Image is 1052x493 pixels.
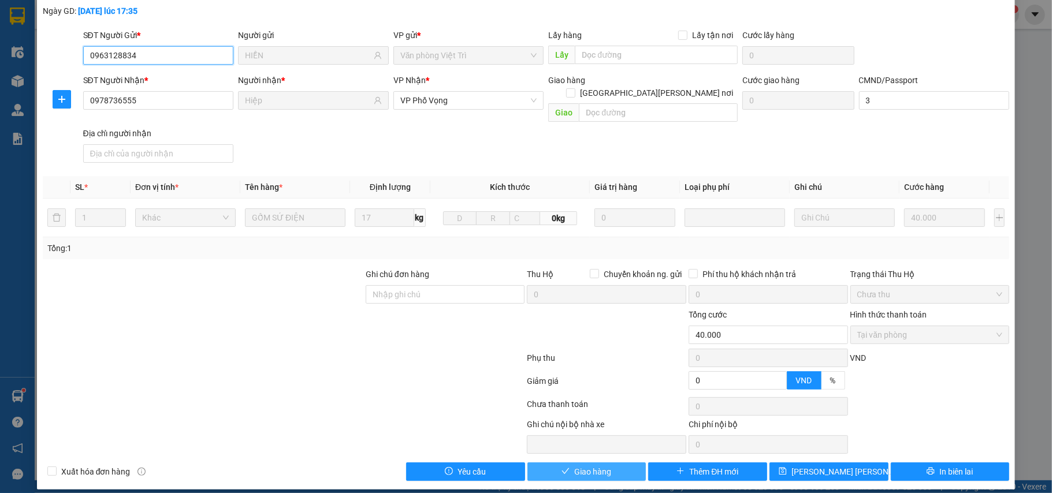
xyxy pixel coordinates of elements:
span: Giao hàng [548,76,585,85]
div: Tổng: 1 [47,242,407,255]
th: Ghi chú [790,176,899,199]
span: kg [414,208,426,227]
div: Ghi chú nội bộ nhà xe [527,418,686,435]
span: % [830,376,836,385]
div: SĐT Người Gửi [83,29,234,42]
div: VP gửi [393,29,544,42]
input: 0 [904,208,985,227]
b: [DATE] lúc 17:35 [78,6,137,16]
button: plus [994,208,1005,227]
span: Yêu cầu [458,465,486,478]
li: Hotline: 19001155 [108,43,483,57]
div: Ngày GD: [43,5,202,17]
span: Giá trị hàng [594,182,637,192]
input: Địa chỉ của người nhận [83,144,234,163]
label: Cước lấy hàng [742,31,794,40]
span: Lấy hàng [548,31,582,40]
span: Kích thước [490,182,530,192]
button: save[PERSON_NAME] [PERSON_NAME] [770,462,889,481]
input: D [443,211,477,225]
span: plus [676,467,685,476]
span: Tên hàng [245,182,282,192]
span: Cước hàng [904,182,944,192]
div: SĐT Người Nhận [83,74,234,87]
button: delete [47,208,66,227]
div: Chưa thanh toán [526,398,687,418]
button: plusThêm ĐH mới [648,462,767,481]
span: Tổng cước [689,310,727,319]
span: user [374,96,382,104]
span: 0kg [540,211,577,225]
input: Ghi Chú [794,208,895,227]
input: 0 [594,208,675,227]
span: SL [75,182,84,192]
input: Ghi chú đơn hàng [366,285,525,304]
span: VND [796,376,812,385]
span: info-circle [137,468,146,476]
input: Cước lấy hàng [742,46,854,65]
span: check [562,467,570,476]
button: plus [53,90,71,109]
span: printer [927,467,935,476]
span: Đơn vị tính [135,182,179,192]
span: Khác [142,209,229,226]
label: Hình thức thanh toán [850,310,927,319]
span: Thêm ĐH mới [689,465,738,478]
input: Cước giao hàng [742,91,854,110]
input: Tên người gửi [245,49,371,62]
input: Dọc đường [579,103,738,122]
div: CMND/Passport [859,74,1010,87]
span: [PERSON_NAME] [PERSON_NAME] [791,465,917,478]
span: Chuyển khoản ng. gửi [599,268,686,281]
input: Tên người nhận [245,94,371,107]
b: GỬI : VP Phố Vọng [14,84,147,103]
span: Thu Hộ [527,270,553,279]
label: Cước giao hàng [742,76,800,85]
span: Định lượng [370,182,411,192]
input: VD: Bàn, Ghế [245,208,345,227]
div: Người nhận [238,74,389,87]
span: VP Nhận [393,76,426,85]
label: Ghi chú đơn hàng [366,270,429,279]
span: Lấy tận nơi [687,29,738,42]
li: Số 10 ngõ 15 Ngọc Hồi, [PERSON_NAME], [GEOGRAPHIC_DATA] [108,28,483,43]
span: VND [850,353,867,363]
span: In biên lai [939,465,973,478]
span: plus [53,95,70,104]
input: Dọc đường [575,46,738,64]
span: Tại văn phòng [857,326,1003,343]
th: Loại phụ phí [680,176,790,199]
span: save [779,467,787,476]
div: Chi phí nội bộ [689,418,848,435]
span: Phí thu hộ khách nhận trả [698,268,801,281]
span: Văn phòng Việt Trì [400,47,537,64]
input: R [476,211,510,225]
button: exclamation-circleYêu cầu [406,462,525,481]
span: user [374,51,382,59]
span: exclamation-circle [445,467,453,476]
div: Trạng thái Thu Hộ [850,268,1010,281]
img: logo.jpg [14,14,72,72]
span: Xuất hóa đơn hàng [57,465,135,478]
button: checkGiao hàng [527,462,646,481]
span: Lấy [548,46,575,64]
span: Chưa thu [857,286,1003,303]
div: Phụ thu [526,352,687,372]
button: printerIn biên lai [891,462,1010,481]
span: VP Phố Vọng [400,92,537,109]
div: Người gửi [238,29,389,42]
input: C [510,211,540,225]
div: Giảm giá [526,375,687,395]
div: Địa chỉ người nhận [83,127,234,140]
span: [GEOGRAPHIC_DATA][PERSON_NAME] nơi [575,87,738,99]
span: Giao hàng [574,465,611,478]
span: Giao [548,103,579,122]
